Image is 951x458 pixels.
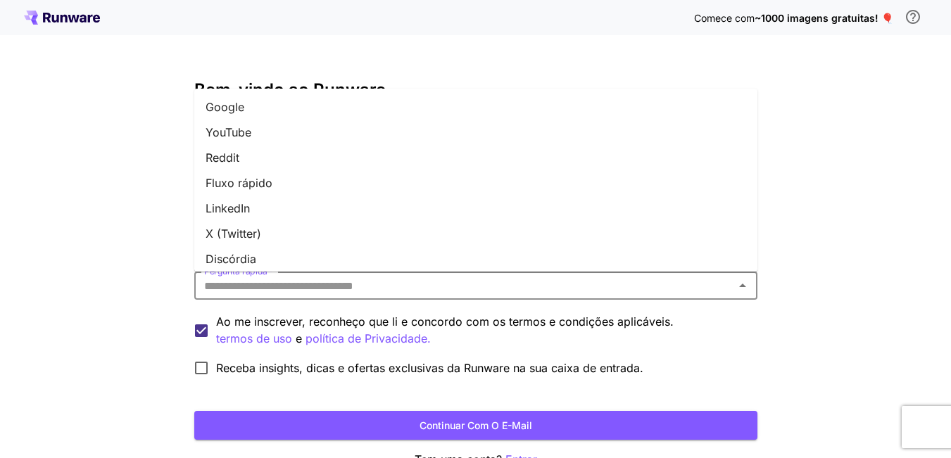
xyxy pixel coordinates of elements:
[216,330,292,348] button: Ao me inscrever, reconheço que li e concordo com os termos e condições aplicáveis. e política de ...
[216,314,674,329] font: Ao me inscrever, reconheço que li e concordo com os termos e condições aplicáveis.
[216,331,292,345] font: termos de uso
[306,330,431,348] button: Ao me inscrever, reconheço que li e concordo com os termos e condições aplicáveis. termos de uso e
[206,252,256,266] font: Discórdia
[206,151,239,165] font: Reddit
[306,331,431,345] font: política de Privacidade.
[206,125,251,139] font: YouTube
[733,276,752,295] button: Close
[206,227,261,241] font: X (Twitter)
[194,411,757,440] button: Continuar com o e-mail
[216,361,643,375] font: Receba insights, dicas e ofertas exclusivas da Runware na sua caixa de entrada.
[296,331,302,345] font: e
[694,12,755,24] font: Comece com
[206,100,244,114] font: Google
[755,12,893,24] font: ~1000 imagens gratuitas! 🎈
[206,176,272,190] font: Fluxo rápido
[899,3,927,31] button: Para se qualificar para crédito gratuito, você precisa se inscrever com um endereço de e-mail com...
[194,79,386,100] font: Bem-vindo ao Runware
[420,419,532,431] font: Continuar com o e-mail
[206,201,250,215] font: LinkedIn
